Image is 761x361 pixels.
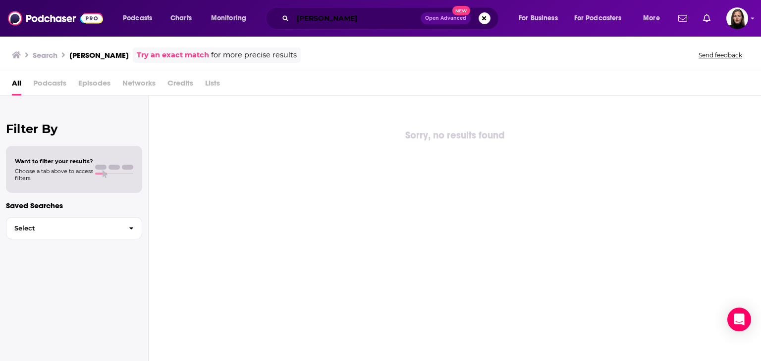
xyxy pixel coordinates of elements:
[204,10,259,26] button: open menu
[425,16,466,21] span: Open Advanced
[164,10,198,26] a: Charts
[643,11,660,25] span: More
[211,49,297,61] span: for more precise results
[421,12,471,24] button: Open AdvancedNew
[15,168,93,181] span: Choose a tab above to access filters.
[727,308,751,331] div: Open Intercom Messenger
[6,217,142,239] button: Select
[211,11,246,25] span: Monitoring
[122,75,156,95] span: Networks
[275,7,508,30] div: Search podcasts, credits, & more...
[12,75,21,95] a: All
[726,7,748,29] img: User Profile
[674,10,691,27] a: Show notifications dropdown
[69,50,129,60] h3: [PERSON_NAME]
[167,75,193,95] span: Credits
[116,10,165,26] button: open menu
[137,49,209,61] a: Try an exact match
[8,9,103,28] img: Podchaser - Follow, Share and Rate Podcasts
[6,225,121,231] span: Select
[6,201,142,210] p: Saved Searches
[293,10,421,26] input: Search podcasts, credits, & more...
[78,75,110,95] span: Episodes
[726,7,748,29] button: Show profile menu
[696,51,745,59] button: Send feedback
[726,7,748,29] span: Logged in as BevCat3
[205,75,220,95] span: Lists
[123,11,152,25] span: Podcasts
[699,10,714,27] a: Show notifications dropdown
[519,11,558,25] span: For Business
[15,158,93,165] span: Want to filter your results?
[568,10,636,26] button: open menu
[452,6,470,15] span: New
[6,122,142,136] h2: Filter By
[33,50,57,60] h3: Search
[149,128,761,143] div: Sorry, no results found
[636,10,672,26] button: open menu
[574,11,622,25] span: For Podcasters
[33,75,66,95] span: Podcasts
[512,10,570,26] button: open menu
[170,11,192,25] span: Charts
